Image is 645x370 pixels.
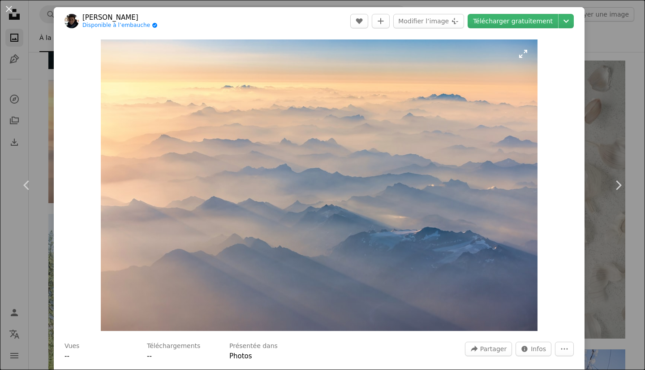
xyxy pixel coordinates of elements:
span: -- [64,352,69,360]
button: Modifier l’image [393,14,464,28]
h3: Téléchargements [147,342,200,351]
h3: Présentée dans [229,342,278,351]
button: -- [64,351,69,361]
button: Partager cette image [465,342,512,356]
button: Plus d’actions [555,342,574,356]
img: Les sommets des chaînes de montagnes émergent des nuages au lever du soleil. [101,39,537,331]
span: Infos [531,342,546,356]
a: Disponible à l’embauche [82,22,158,29]
span: -- [147,352,152,360]
h3: Vues [64,342,79,351]
img: Accéder au profil de Andreas Slotosch [64,14,79,28]
button: Zoom sur cette image [101,39,537,331]
a: Photos [229,352,252,360]
button: J’aime [350,14,368,28]
span: Partager [480,342,507,356]
a: [PERSON_NAME] [82,13,158,22]
a: Télécharger gratuitement [468,14,558,28]
button: -- [147,351,152,361]
a: Suivant [591,142,645,228]
button: Statistiques de cette image [516,342,551,356]
button: Ajouter à la collection [372,14,390,28]
button: Choisissez la taille de téléchargement [559,14,574,28]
